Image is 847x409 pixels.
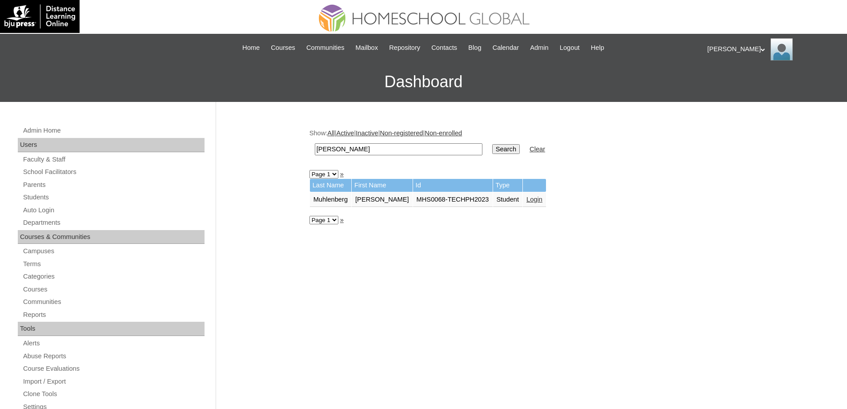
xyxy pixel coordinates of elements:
[22,166,205,178] a: School Facilitators
[22,296,205,308] a: Communities
[22,363,205,374] a: Course Evaluations
[493,192,523,207] td: Student
[22,338,205,349] a: Alerts
[586,43,609,53] a: Help
[413,192,493,207] td: MHS0068-TECHPH2023
[389,43,420,53] span: Repository
[468,43,481,53] span: Blog
[22,309,205,320] a: Reports
[310,179,351,192] td: Last Name
[242,43,260,53] span: Home
[425,130,462,137] a: Non-enrolled
[526,43,553,53] a: Admin
[22,217,205,228] a: Departments
[356,130,378,137] a: Inactive
[18,138,205,152] div: Users
[22,351,205,362] a: Abuse Reports
[22,154,205,165] a: Faculty & Staff
[22,246,205,257] a: Campuses
[526,196,542,203] a: Login
[493,43,519,53] span: Calendar
[340,170,344,178] a: »
[488,43,523,53] a: Calendar
[306,43,345,53] span: Communities
[22,192,205,203] a: Students
[271,43,295,53] span: Courses
[336,130,354,137] a: Active
[4,4,75,28] img: logo-white.png
[771,38,793,61] img: Ariane Ebuen
[560,43,580,53] span: Logout
[22,205,205,216] a: Auto Login
[22,259,205,270] a: Terms
[315,143,482,155] input: Search
[431,43,457,53] span: Contacts
[22,125,205,136] a: Admin Home
[18,230,205,244] div: Courses & Communities
[591,43,604,53] span: Help
[385,43,425,53] a: Repository
[22,284,205,295] a: Courses
[22,271,205,282] a: Categories
[356,43,378,53] span: Mailbox
[707,38,838,61] div: [PERSON_NAME]
[4,62,843,102] h3: Dashboard
[310,192,351,207] td: Muhlenberg
[380,130,423,137] a: Non-registered
[351,43,383,53] a: Mailbox
[266,43,300,53] a: Courses
[413,179,493,192] td: Id
[327,130,334,137] a: All
[530,43,549,53] span: Admin
[22,179,205,190] a: Parents
[427,43,462,53] a: Contacts
[302,43,349,53] a: Communities
[22,376,205,387] a: Import / Export
[493,179,523,192] td: Type
[22,389,205,400] a: Clone Tools
[238,43,264,53] a: Home
[18,322,205,336] div: Tools
[340,216,344,223] a: »
[530,146,545,153] a: Clear
[555,43,584,53] a: Logout
[352,192,413,207] td: [PERSON_NAME]
[309,129,750,160] div: Show: | | | |
[464,43,486,53] a: Blog
[352,179,413,192] td: First Name
[492,144,520,154] input: Search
